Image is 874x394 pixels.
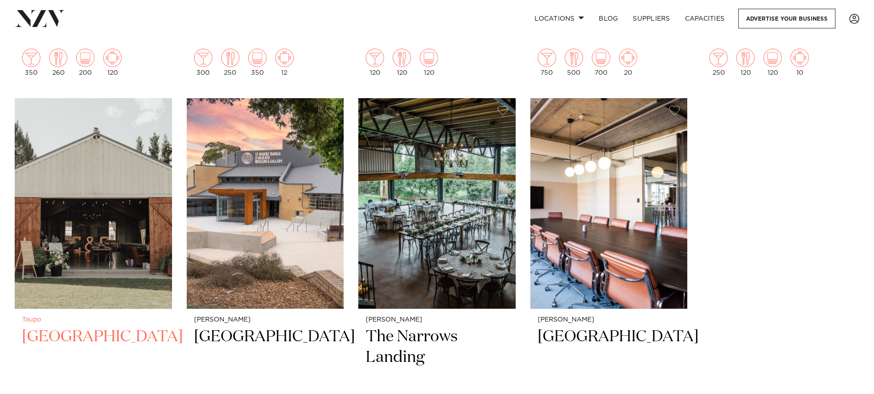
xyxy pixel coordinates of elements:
img: theatre.png [76,49,95,67]
img: theatre.png [420,49,438,67]
small: [PERSON_NAME] [538,316,680,323]
div: 120 [736,49,755,76]
img: meeting.png [275,49,294,67]
a: Locations [527,9,591,28]
div: 700 [592,49,610,76]
a: SUPPLIERS [625,9,677,28]
div: 20 [619,49,637,76]
a: Capacities [678,9,732,28]
img: dining.png [221,49,239,67]
img: nzv-logo.png [15,10,65,27]
img: dining.png [736,49,755,67]
div: 350 [22,49,40,76]
div: 120 [763,49,782,76]
img: theatre.png [248,49,267,67]
img: theatre.png [592,49,610,67]
div: 120 [103,49,122,76]
h2: [GEOGRAPHIC_DATA] [538,327,680,388]
img: dining.png [49,49,67,67]
small: Taupo [22,316,165,323]
img: dining.png [393,49,411,67]
div: 250 [709,49,728,76]
div: 120 [366,49,384,76]
img: meeting.png [619,49,637,67]
small: [PERSON_NAME] [194,316,337,323]
h2: The Narrows Landing [366,327,508,388]
img: cocktail.png [538,49,556,67]
img: meeting.png [103,49,122,67]
a: Advertise your business [738,9,835,28]
div: 260 [49,49,67,76]
div: 500 [565,49,583,76]
a: BLOG [591,9,625,28]
div: 250 [221,49,239,76]
div: 200 [76,49,95,76]
img: theatre.png [763,49,782,67]
img: cocktail.png [194,49,212,67]
img: cocktail.png [366,49,384,67]
small: [PERSON_NAME] [366,316,508,323]
img: dining.png [565,49,583,67]
div: 12 [275,49,294,76]
div: 120 [393,49,411,76]
h2: [GEOGRAPHIC_DATA] [194,327,337,388]
div: 10 [790,49,809,76]
img: meeting.png [790,49,809,67]
h2: [GEOGRAPHIC_DATA] [22,327,165,388]
div: 750 [538,49,556,76]
div: 120 [420,49,438,76]
div: 350 [248,49,267,76]
img: cocktail.png [22,49,40,67]
img: cocktail.png [709,49,728,67]
div: 300 [194,49,212,76]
